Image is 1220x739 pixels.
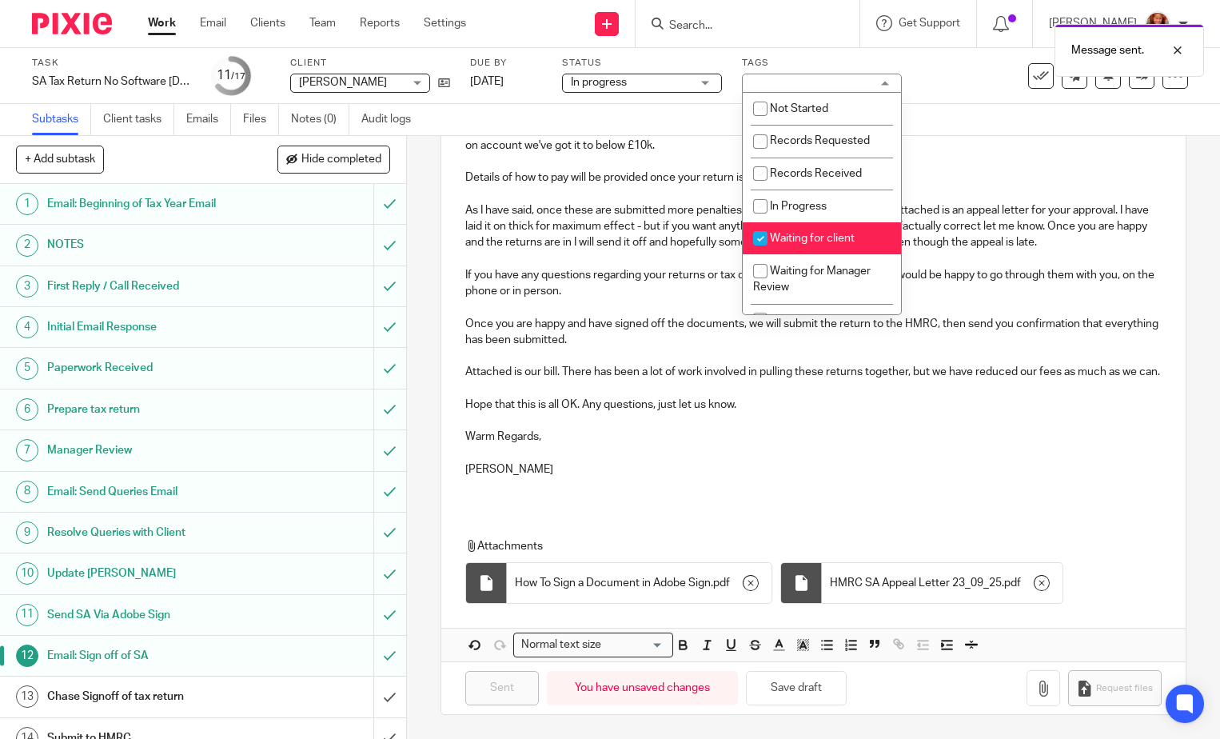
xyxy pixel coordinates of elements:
div: 12 [16,645,38,667]
a: Audit logs [361,104,423,135]
h1: First Reply / Call Received [47,274,254,298]
span: In Progress [770,201,827,212]
p: Details of how to pay will be provided once your return is submitted. [465,170,1162,186]
h1: Resolve Queries with Client [47,521,254,545]
span: In progress [571,77,627,88]
span: Waiting for client [770,233,855,244]
div: 11 [217,66,245,85]
input: Sent [465,671,539,705]
div: . [507,563,771,603]
h1: Prepare tax return [47,397,254,421]
button: Save draft [746,671,847,705]
span: [DATE] [470,76,504,87]
span: Hide completed [301,154,381,166]
div: 4 [16,316,38,338]
p: Hope that this is all OK. Any questions, just let us know. [465,397,1162,413]
input: Search for option [606,637,664,653]
a: Subtasks [32,104,91,135]
a: Notes (0) [291,104,349,135]
label: Due by [470,57,542,70]
button: Request files [1068,670,1161,706]
button: + Add subtask [16,146,104,173]
a: Work [148,15,176,31]
span: Waiting for Manager Review [753,266,871,294]
span: pdf [713,575,730,591]
a: Team [309,15,336,31]
label: Task [32,57,192,70]
small: /17 [231,72,245,81]
span: Request files [1096,682,1153,695]
a: Files [243,104,279,135]
div: Search for option [513,633,673,657]
a: Emails [186,104,231,135]
p: Warm Regards, [465,429,1162,445]
div: 6 [16,398,38,421]
p: Attachments [465,538,1147,554]
a: Settings [424,15,466,31]
h1: Initial Email Response [47,315,254,339]
label: Status [562,57,722,70]
h1: Manager Review [47,438,254,462]
a: Clients [250,15,285,31]
p: As I have said, once these are submitted more penalties and interest will be added, but attached ... [465,202,1162,251]
h1: Paperwork Received [47,356,254,380]
h1: Update [PERSON_NAME] [47,561,254,585]
a: Client tasks [103,104,174,135]
span: HMRC SA Appeal Letter 23_09_25 [830,575,1002,591]
div: 10 [16,562,38,585]
h1: NOTES [47,233,254,257]
div: 7 [16,439,38,461]
p: Attached is our bill. There has been a lot of work involved in pulling these returns together, bu... [465,364,1162,380]
span: Normal text size [517,637,604,653]
span: Records Received [770,168,862,179]
h1: Email: Send Queries Email [47,480,254,504]
img: Pixie [32,13,112,34]
button: Hide completed [277,146,390,173]
h1: Chase Signoff of tax return [47,685,254,709]
div: 5 [16,358,38,380]
p: Once you are happy and have signed off the documents, we will submit the return to the HMRC, then... [465,316,1162,349]
h1: Email: Sign off of SA [47,644,254,668]
a: Email [200,15,226,31]
a: Reports [360,15,400,31]
span: [PERSON_NAME] [299,77,387,88]
h1: Email: Beginning of Tax Year Email [47,192,254,216]
div: 11 [16,604,38,626]
label: Client [290,57,450,70]
p: If you have any questions regarding your returns or tax due, please let me know and we would be h... [465,267,1162,300]
div: 1 [16,193,38,215]
div: 8 [16,481,38,503]
span: Records Requested [770,135,870,146]
div: 13 [16,685,38,708]
span: How To Sign a Document in Adobe Sign [515,575,711,591]
h1: Send SA Via Adobe Sign [47,603,254,627]
div: You have unsaved changes [547,671,738,705]
span: Not Started [770,103,828,114]
p: This could be a lot worse - but with the expenses I found on the bank, the CIS paid on your behal... [465,121,1162,154]
div: 3 [16,275,38,298]
img: sallycropped.JPG [1145,11,1170,37]
div: SA Tax Return No Software 2021-2025 [32,74,192,90]
div: SA Tax Return No Software [DATE]-[DATE] [32,74,192,90]
div: 9 [16,521,38,544]
div: 2 [16,234,38,257]
p: [PERSON_NAME] [465,461,1162,477]
span: pdf [1004,575,1021,591]
p: Message sent. [1071,42,1144,58]
div: . [822,563,1063,603]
